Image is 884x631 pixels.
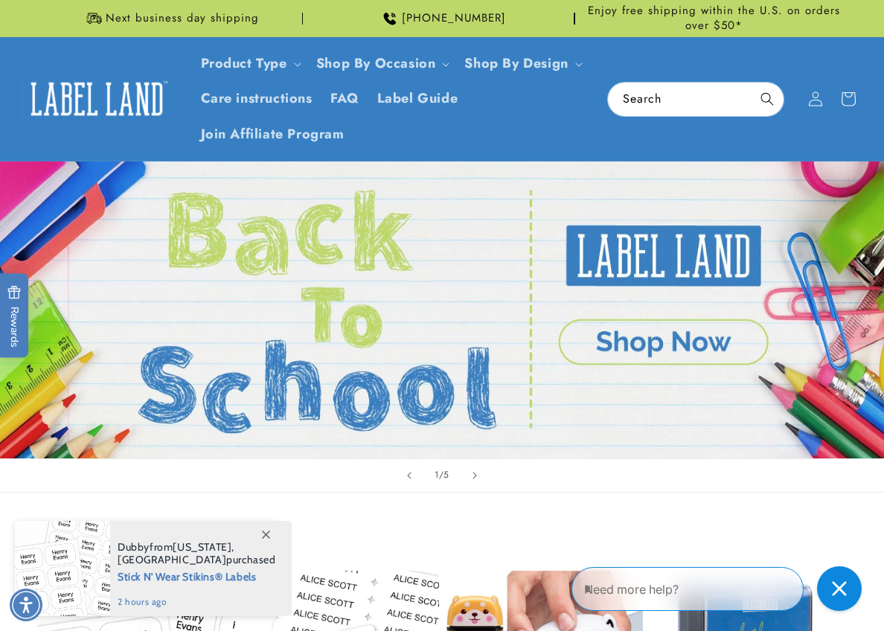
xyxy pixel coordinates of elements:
span: Next business day shipping [106,11,259,26]
a: Shop By Design [464,54,568,73]
img: Label Land [22,76,171,122]
div: Accessibility Menu [10,589,42,621]
a: Label Guide [368,81,467,116]
span: Care instructions [201,90,313,107]
summary: Shop By Design [455,46,588,81]
span: [US_STATE] [173,540,231,554]
span: Join Affiliate Program [201,126,345,143]
button: Previous slide [393,459,426,492]
span: FAQ [330,90,359,107]
span: 2 hours ago [118,595,276,609]
span: Dubby [118,540,150,554]
a: FAQ [321,81,368,116]
button: Next slide [458,459,491,492]
iframe: Gorgias Floating Chat [571,561,869,616]
summary: Product Type [192,46,307,81]
a: Label Land [17,70,177,127]
span: Rewards [7,286,22,347]
span: / [439,467,444,482]
summary: Shop By Occasion [307,46,456,81]
span: 5 [443,467,449,482]
h2: Best sellers [37,525,847,548]
span: [GEOGRAPHIC_DATA] [118,553,226,566]
a: Join Affiliate Program [192,117,353,152]
a: Product Type [201,54,287,73]
span: from , purchased [118,541,276,566]
span: Stick N' Wear Stikins® Labels [118,566,276,585]
span: Enjoy free shipping within the U.S. on orders over $50* [581,4,847,33]
span: [PHONE_NUMBER] [402,11,506,26]
span: Label Guide [377,90,458,107]
a: Care instructions [192,81,321,116]
span: 1 [435,467,439,482]
span: Shop By Occasion [316,55,436,72]
button: Search [751,83,784,115]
